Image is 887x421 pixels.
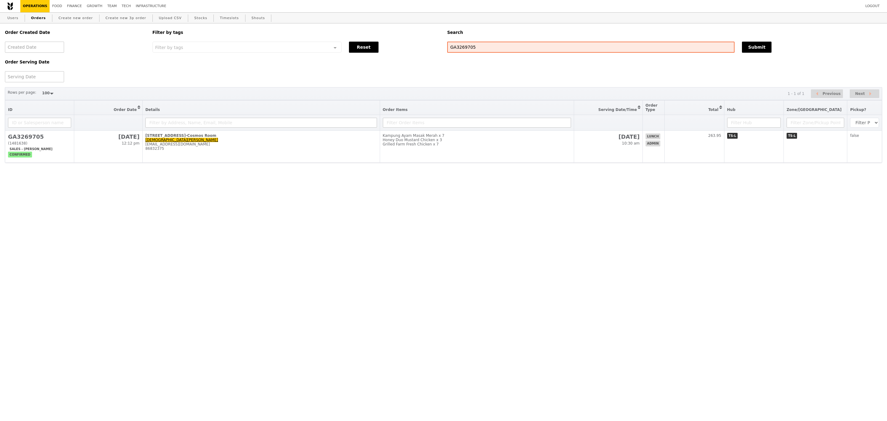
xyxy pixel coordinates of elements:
div: 86832375 [145,146,377,151]
h5: Order Serving Date [5,60,145,64]
div: 1 - 1 of 1 [788,92,804,96]
button: Previous [811,89,843,98]
div: Kampung Ayam Masak Merah x 7 [383,133,571,138]
div: [STREET_ADDRESS]-Cosmos Room [145,133,377,138]
span: 12:12 pm [122,141,140,145]
button: Reset [349,42,379,53]
span: TS-L [787,133,797,139]
input: Filter Order Items [383,118,571,128]
span: confirmed [8,152,32,157]
input: ID or Salesperson name [8,118,71,128]
div: [EMAIL_ADDRESS][DOMAIN_NAME] [145,142,377,146]
span: 10:30 am [622,141,639,145]
h5: Search [447,30,882,35]
a: Timeslots [217,13,241,24]
span: TS-L [727,133,738,139]
input: Created Date [5,42,64,53]
img: Grain logo [7,2,13,10]
span: ID [8,108,12,112]
input: Serving Date [5,71,64,82]
span: Next [855,90,865,97]
a: Shouts [249,13,268,24]
input: Filter by Address, Name, Email, Mobile [145,118,377,128]
h5: Filter by tags [152,30,440,35]
input: Filter Hub [727,118,781,128]
input: Filter Zone/Pickup Point [787,118,844,128]
div: Grilled Farm Fresh Chicken x 7 [383,142,571,146]
a: Stocks [192,13,210,24]
div: (1481638) [8,141,71,145]
span: Hub [727,108,735,112]
label: Rows per page: [8,89,36,96]
span: false [850,133,859,138]
span: Filter by tags [155,44,183,50]
span: Details [145,108,160,112]
a: Upload CSV [156,13,184,24]
input: Search any field [447,42,735,53]
a: Orders [29,13,48,24]
h5: Order Created Date [5,30,145,35]
span: Previous [823,90,841,97]
span: Zone/[GEOGRAPHIC_DATA] [787,108,842,112]
span: admin [646,141,660,146]
span: Sales - [PERSON_NAME] [8,146,54,152]
button: Next [850,89,879,98]
span: 263.95 [708,133,721,138]
a: Create new order [56,13,95,24]
a: Users [5,13,21,24]
span: Pickup? [850,108,866,112]
span: Order Items [383,108,408,112]
h2: [DATE] [577,133,639,140]
span: lunch [646,133,660,139]
div: Honey Duo Mustard Chicken x 3 [383,138,571,142]
a: [DEMOGRAPHIC_DATA][PERSON_NAME] [145,138,218,142]
span: Order Type [646,103,658,112]
h2: [DATE] [77,133,140,140]
a: Create new 3p order [103,13,149,24]
h2: GA3269705 [8,133,71,140]
button: Submit [742,42,772,53]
